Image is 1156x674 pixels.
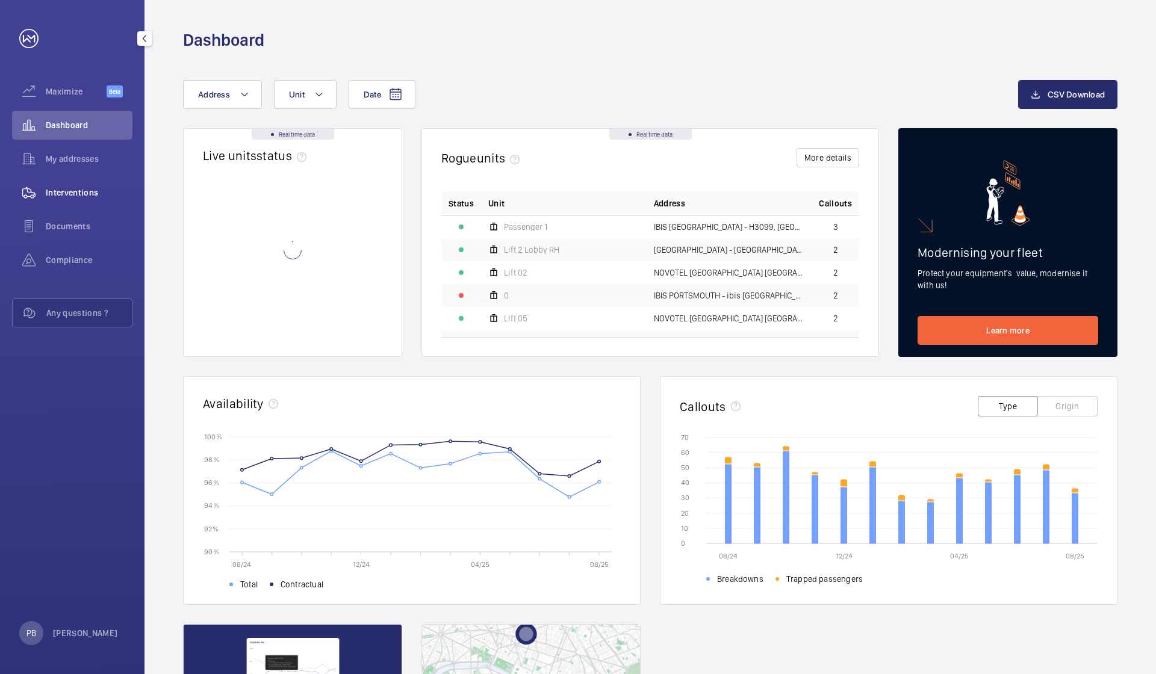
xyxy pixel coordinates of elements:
[477,150,525,165] span: units
[681,463,689,472] text: 50
[833,291,838,300] span: 2
[833,246,838,254] span: 2
[654,197,685,209] span: Address
[681,478,689,487] text: 40
[1037,396,1098,416] button: Origin
[504,314,527,323] span: Lift 05
[590,560,609,569] text: 08/25
[204,432,222,441] text: 100 %
[654,246,805,254] span: [GEOGRAPHIC_DATA] - [GEOGRAPHIC_DATA]
[252,129,334,140] div: Real time data
[833,314,838,323] span: 2
[289,90,305,99] span: Unit
[203,396,264,411] h2: Availability
[204,501,219,510] text: 94 %
[46,153,132,165] span: My addresses
[986,160,1030,226] img: marketing-card.svg
[681,433,689,442] text: 70
[819,197,852,209] span: Callouts
[681,509,689,518] text: 20
[978,396,1038,416] button: Type
[786,573,863,585] span: Trapped passengers
[654,268,805,277] span: NOVOTEL [GEOGRAPHIC_DATA] [GEOGRAPHIC_DATA] - H9057, [GEOGRAPHIC_DATA] [GEOGRAPHIC_DATA], [STREET...
[204,456,219,464] text: 98 %
[833,268,838,277] span: 2
[281,578,323,590] span: Contractual
[488,197,505,209] span: Unit
[449,197,474,209] p: Status
[364,90,381,99] span: Date
[1018,80,1117,109] button: CSV Download
[46,220,132,232] span: Documents
[833,223,838,231] span: 3
[53,627,118,639] p: [PERSON_NAME]
[797,148,859,167] button: More details
[256,148,311,163] span: status
[950,552,969,560] text: 04/25
[609,129,692,140] div: Real time data
[46,119,132,131] span: Dashboard
[681,524,688,533] text: 10
[1048,90,1105,99] span: CSV Download
[918,316,1098,345] a: Learn more
[918,245,1098,260] h2: Modernising your fleet
[204,524,219,533] text: 92 %
[717,573,763,585] span: Breakdowns
[198,90,230,99] span: Address
[654,223,805,231] span: IBIS [GEOGRAPHIC_DATA] - H3099, [GEOGRAPHIC_DATA], [STREET_ADDRESS]
[681,448,689,457] text: 60
[681,539,685,548] text: 0
[274,80,337,109] button: Unit
[654,314,805,323] span: NOVOTEL [GEOGRAPHIC_DATA] [GEOGRAPHIC_DATA] - H9057, [GEOGRAPHIC_DATA] [GEOGRAPHIC_DATA], [STREET...
[232,560,251,569] text: 08/24
[349,80,415,109] button: Date
[26,627,36,639] p: PB
[46,254,132,266] span: Compliance
[1066,552,1084,560] text: 08/25
[46,85,107,97] span: Maximize
[680,399,726,414] h2: Callouts
[46,307,132,319] span: Any questions ?
[183,29,264,51] h1: Dashboard
[183,80,262,109] button: Address
[504,223,547,231] span: Passenger 1
[654,291,805,300] span: IBIS PORTSMOUTH - ibis [GEOGRAPHIC_DATA]
[719,552,738,560] text: 08/24
[204,478,219,487] text: 96 %
[353,560,370,569] text: 12/24
[471,560,489,569] text: 04/25
[204,547,219,555] text: 90 %
[203,148,311,163] h2: Live units
[107,85,123,97] span: Beta
[441,150,524,165] h2: Rogue
[46,187,132,199] span: Interventions
[504,291,509,300] span: 0
[504,246,559,254] span: Lift 2 Lobby RH
[836,552,853,560] text: 12/24
[504,268,527,277] span: Lift 02
[240,578,258,590] span: Total
[918,267,1098,291] p: Protect your equipment's value, modernise it with us!
[681,493,689,502] text: 30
